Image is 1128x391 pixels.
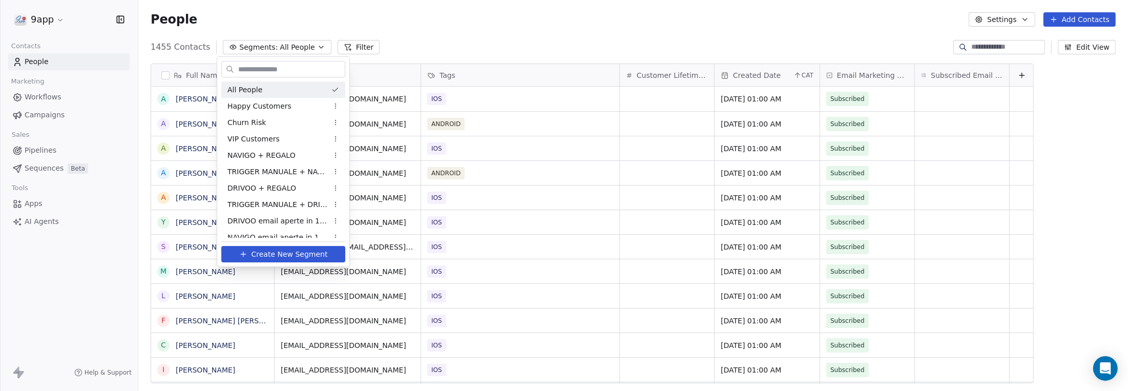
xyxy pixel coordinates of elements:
[227,183,296,194] span: DRIVOO + REGALO
[227,117,266,128] span: Churn Risk
[227,167,328,177] span: TRIGGER MANUALE + NAVIGO + REGALO
[227,101,291,112] span: Happy Customers
[252,249,328,260] span: Create New Segment
[227,134,280,145] span: VIP Customers
[227,85,262,95] span: All People
[227,216,328,227] span: DRIVOO email aperte in 14 giorni
[227,150,296,161] span: NAVIGO + REGALO
[221,246,345,263] button: Create New Segment
[221,81,345,278] div: Suggestions
[227,232,328,243] span: NAVIGO email aperte in 14 giorni
[227,199,328,210] span: TRIGGER MANUALE + DRIVOO + REGALO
